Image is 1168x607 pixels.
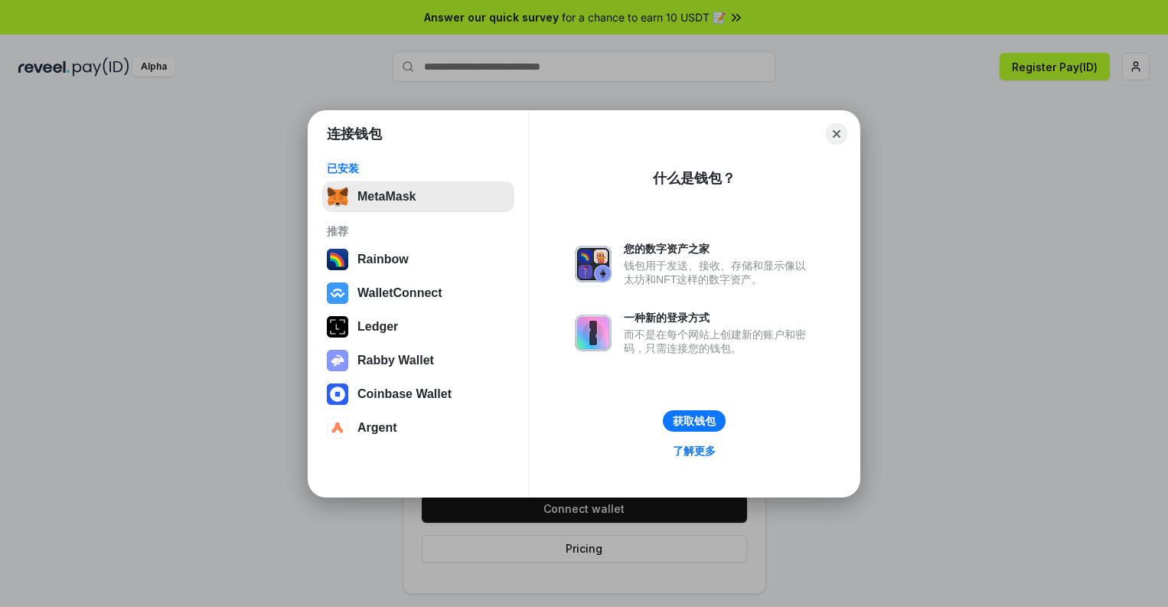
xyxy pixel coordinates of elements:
div: 推荐 [327,224,510,238]
button: Coinbase Wallet [322,379,514,410]
img: svg+xml,%3Csvg%20width%3D%2228%22%20height%3D%2228%22%20viewBox%3D%220%200%2028%2028%22%20fill%3D... [327,417,348,439]
img: svg+xml,%3Csvg%20xmlns%3D%22http%3A%2F%2Fwww.w3.org%2F2000%2Fsvg%22%20width%3D%2228%22%20height%3... [327,316,348,338]
div: 一种新的登录方式 [624,311,814,325]
img: svg+xml,%3Csvg%20width%3D%2228%22%20height%3D%2228%22%20viewBox%3D%220%200%2028%2028%22%20fill%3D... [327,282,348,304]
div: Argent [357,421,397,435]
div: Coinbase Wallet [357,387,452,401]
img: svg+xml,%3Csvg%20fill%3D%22none%22%20height%3D%2233%22%20viewBox%3D%220%200%2035%2033%22%20width%... [327,186,348,207]
img: svg+xml,%3Csvg%20width%3D%22120%22%20height%3D%22120%22%20viewBox%3D%220%200%20120%20120%22%20fil... [327,249,348,270]
div: 您的数字资产之家 [624,242,814,256]
button: 获取钱包 [663,410,726,432]
button: MetaMask [322,181,514,212]
button: Rabby Wallet [322,345,514,376]
button: Rainbow [322,244,514,275]
div: Rabby Wallet [357,354,434,367]
h1: 连接钱包 [327,125,382,143]
button: Ledger [322,312,514,342]
img: svg+xml,%3Csvg%20xmlns%3D%22http%3A%2F%2Fwww.w3.org%2F2000%2Fsvg%22%20fill%3D%22none%22%20viewBox... [327,350,348,371]
div: 钱包用于发送、接收、存储和显示像以太坊和NFT这样的数字资产。 [624,259,814,286]
div: Ledger [357,320,398,334]
img: svg+xml,%3Csvg%20xmlns%3D%22http%3A%2F%2Fwww.w3.org%2F2000%2Fsvg%22%20fill%3D%22none%22%20viewBox... [575,246,612,282]
div: 获取钱包 [673,414,716,428]
a: 了解更多 [664,441,725,461]
img: svg+xml,%3Csvg%20width%3D%2228%22%20height%3D%2228%22%20viewBox%3D%220%200%2028%2028%22%20fill%3D... [327,383,348,405]
button: Argent [322,413,514,443]
div: WalletConnect [357,286,442,300]
div: MetaMask [357,190,416,204]
button: Close [826,123,847,145]
img: svg+xml,%3Csvg%20xmlns%3D%22http%3A%2F%2Fwww.w3.org%2F2000%2Fsvg%22%20fill%3D%22none%22%20viewBox... [575,315,612,351]
div: Rainbow [357,253,409,266]
div: 已安装 [327,162,510,175]
div: 什么是钱包？ [653,169,736,188]
button: WalletConnect [322,278,514,308]
div: 了解更多 [673,444,716,458]
div: 而不是在每个网站上创建新的账户和密码，只需连接您的钱包。 [624,328,814,355]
